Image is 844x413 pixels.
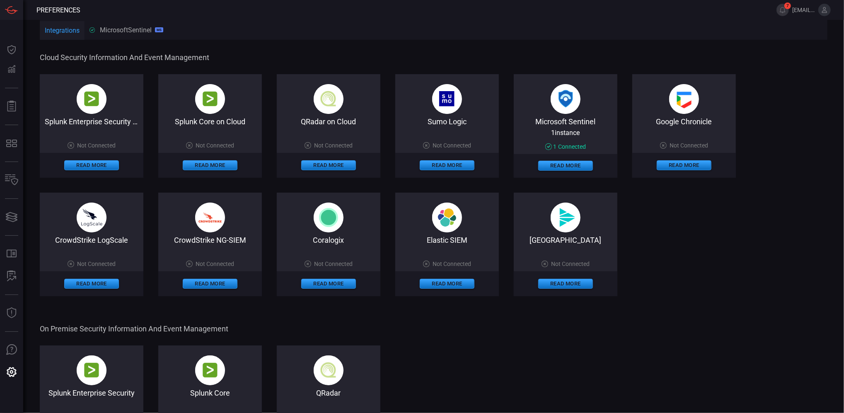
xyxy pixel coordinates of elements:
span: Not Connected [433,261,472,267]
span: Not Connected [314,261,353,267]
button: Reports [2,97,22,116]
div: 1 [545,143,586,150]
div: QRadar on Cloud [277,117,380,126]
div: CrowdStrike NG-SIEM [158,236,262,244]
img: splunk-B-AX9-PE.png [77,355,106,385]
button: Read More [64,279,119,289]
div: Cribl Lake [514,236,617,244]
button: Rule Catalog [2,244,22,264]
div: Google Chronicle [632,117,736,126]
button: Preferences [2,362,22,382]
span: 7 [784,2,791,9]
span: Not Connected [196,142,235,149]
button: Dashboard [2,40,22,60]
span: 1 instance [551,129,580,137]
img: crowdstrike_falcon-DF2rzYKc.png [195,203,225,232]
div: Elastic SIEM [395,236,499,244]
button: Read More [538,279,593,289]
span: Not Connected [196,261,235,267]
div: QRadar [277,389,380,397]
img: qradar_on_cloud-CqUPbAk2.png [314,355,343,385]
img: qradar_on_cloud-CqUPbAk2.png [314,84,343,114]
img: svg%3e [551,203,580,232]
div: Sumo Logic [395,117,499,126]
span: [EMAIL_ADDRESS][DOMAIN_NAME] [792,7,815,13]
span: Not Connected [670,142,709,149]
button: Read More [301,160,356,170]
span: Not Connected [314,142,353,149]
img: splunk-B-AX9-PE.png [195,84,225,114]
span: Not Connected [551,261,590,267]
button: Read More [301,279,356,289]
img: google_chronicle-BEvpeoLq.png [669,84,699,114]
img: splunk-B-AX9-PE.png [195,355,225,385]
div: Microsoft Sentinel [514,117,617,126]
button: Integrations [40,21,85,41]
div: Coralogix [277,236,380,244]
span: Connected [559,143,586,150]
button: Read More [183,160,237,170]
div: Splunk Core on Cloud [158,117,262,126]
div: MS [155,27,163,32]
div: CrowdStrike LogScale [40,236,143,244]
button: Inventory [2,170,22,190]
button: Read More [538,161,593,171]
span: Cloud Security Information and Event Management [40,53,826,62]
div: Splunk Core [158,389,262,397]
span: Preferences [36,6,80,14]
button: Read More [64,160,119,170]
img: svg%3e [314,203,343,232]
button: 7 [776,4,789,16]
button: MicrosoftSentinelMS [85,20,168,40]
img: splunk-B-AX9-PE.png [77,84,106,114]
img: sumo_logic-BhVDPgcO.png [432,84,462,114]
img: microsoft_sentinel-DmoYopBN.png [551,84,580,114]
button: Cards [2,207,22,227]
button: Read More [657,160,711,170]
button: Read More [420,160,474,170]
button: MITRE - Detection Posture [2,133,22,153]
span: On Premise Security Information and Event Management [40,324,826,333]
button: ALERT ANALYSIS [2,266,22,286]
button: Read More [420,279,474,289]
button: Detections [2,60,22,80]
button: Threat Intelligence [2,303,22,323]
div: Splunk Enterprise Security on Cloud [40,117,143,126]
div: MicrosoftSentinel [89,26,163,34]
img: crowdstrike_logscale-Dv7WlQ1M.png [77,203,106,232]
button: Read More [183,279,237,289]
span: Not Connected [433,142,472,149]
img: svg+xml,%3c [432,203,462,232]
span: Not Connected [77,142,116,149]
div: Splunk Enterprise Security [40,389,143,397]
span: Not Connected [77,261,116,267]
button: Ask Us A Question [2,340,22,360]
